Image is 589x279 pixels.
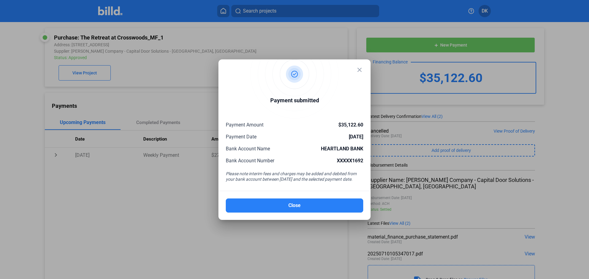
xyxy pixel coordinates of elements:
div: Payment submitted [270,96,319,106]
span: Bank Account Number [226,158,274,164]
mat-icon: close [356,66,363,74]
span: [DATE] [349,134,363,140]
span: Payment Amount [226,122,264,128]
span: $35,122.60 [338,122,363,128]
div: Please note interim fees and charges may be added and debited from your bank account between [DAT... [226,171,363,183]
button: Close [226,198,363,213]
span: Bank Account Name [226,146,270,152]
span: HEARTLAND BANK [321,146,363,152]
span: Payment Date [226,134,256,140]
span: XXXXX1692 [337,158,363,164]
